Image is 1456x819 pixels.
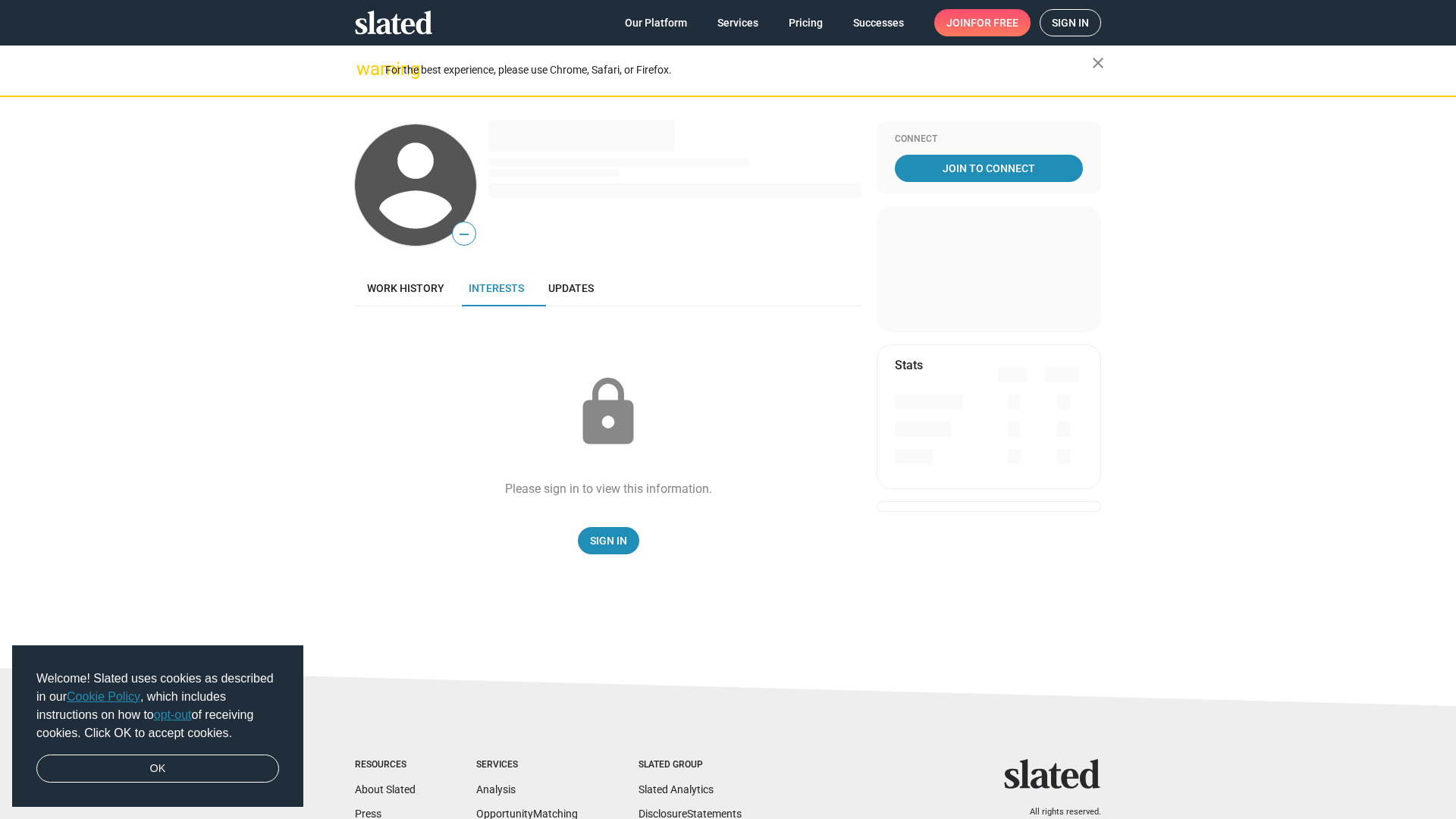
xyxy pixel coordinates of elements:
mat-icon: lock [570,375,646,450]
div: Please sign in to view this information. [505,481,712,497]
a: Slated Analytics [639,783,714,795]
span: Successes [853,9,904,36]
div: For the best experience, please use Chrome, Safari, or Firefox. [385,60,1092,80]
mat-icon: close [1089,54,1107,72]
a: dismiss cookie message [36,755,279,783]
span: Sign in [1052,10,1089,36]
a: Our Platform [613,9,699,36]
a: Successes [841,9,916,36]
div: Resources [355,759,416,771]
a: About Slated [355,783,416,795]
a: Services [705,9,770,36]
a: Analysis [476,783,516,795]
span: Welcome! Slated uses cookies as described in our , which includes instructions on how to of recei... [36,670,279,742]
mat-card-title: Stats [895,357,923,373]
span: Services [717,9,758,36]
a: Updates [536,270,606,306]
div: Services [476,759,578,771]
div: cookieconsent [12,645,303,808]
span: Work history [367,282,444,294]
a: Joinfor free [934,9,1031,36]
a: Pricing [777,9,835,36]
a: Sign in [1040,9,1101,36]
span: Join [946,9,1018,36]
span: Interests [469,282,524,294]
a: Work history [355,270,457,306]
a: Interests [457,270,536,306]
span: for free [971,9,1018,36]
a: Cookie Policy [67,690,140,703]
div: Slated Group [639,759,742,771]
div: Connect [895,133,1083,146]
a: Sign In [578,527,639,554]
span: — [453,224,475,244]
mat-icon: warning [356,60,375,78]
a: opt-out [154,708,192,721]
span: Updates [548,282,594,294]
span: Join To Connect [898,155,1080,182]
span: Pricing [789,9,823,36]
span: Our Platform [625,9,687,36]
a: Join To Connect [895,155,1083,182]
span: Sign In [590,527,627,554]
